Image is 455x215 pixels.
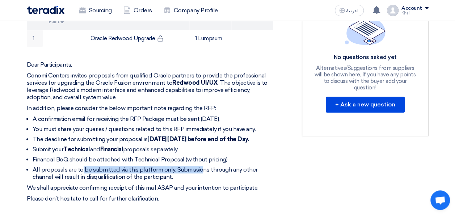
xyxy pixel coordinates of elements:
span: العربية [346,8,359,13]
li: Submit your and proposals separately. [33,146,273,153]
a: Orders [118,3,158,18]
a: Open chat [430,190,450,210]
li: You must share your queries / questions related to this RFP immediately if you have any. [33,126,273,133]
div: Alternatives/Suggestions from suppliers will be shown here, If you have any points to discuss wit... [312,65,418,91]
strong: [DATE] [147,136,166,143]
strong: Financial [100,146,123,153]
p: We shall appreciate confirming receipt of this mail ASAP and your intention to participate. [27,184,273,191]
strong: Technical [63,146,90,153]
button: + Ask a new question [326,97,405,113]
p: In addition, please consider the below important note regarding the RFP: [27,105,273,112]
li: A confirmation email for receiving the RFP Package must be sent [DATE]. [33,115,273,123]
div: Account [401,5,422,12]
td: 1 [27,30,43,47]
strong: [DATE] before end of the Day. [167,136,249,143]
button: العربية [335,5,364,16]
div: No questions asked yet [312,54,418,61]
a: Company Profile [158,3,224,18]
p: Dear Participants, [27,61,273,68]
a: Sourcing [73,3,118,18]
img: empty_state_list.svg [345,11,386,45]
li: All proposals are to be submitted via this platform only. Submissions through any other channel w... [33,166,273,181]
strong: Redwood UI/UX [172,79,218,86]
p: Please don’t hesitate to call for further clarification. [27,195,273,202]
td: 1 Lumpsum [189,30,231,47]
img: Teradix logo [27,6,64,14]
td: Oracle Redwood Upgrade [85,30,189,47]
img: profile_test.png [387,5,399,16]
li: Financial BoQ should be attached with Technical Proposal (without pricing) [33,156,273,163]
p: Cenomi Centers invites proposals from qualified Oracle partners to provide the professional servi... [27,72,273,101]
li: The deadline for submitting your proposal is , [33,136,273,143]
div: Khalil [401,11,429,15]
